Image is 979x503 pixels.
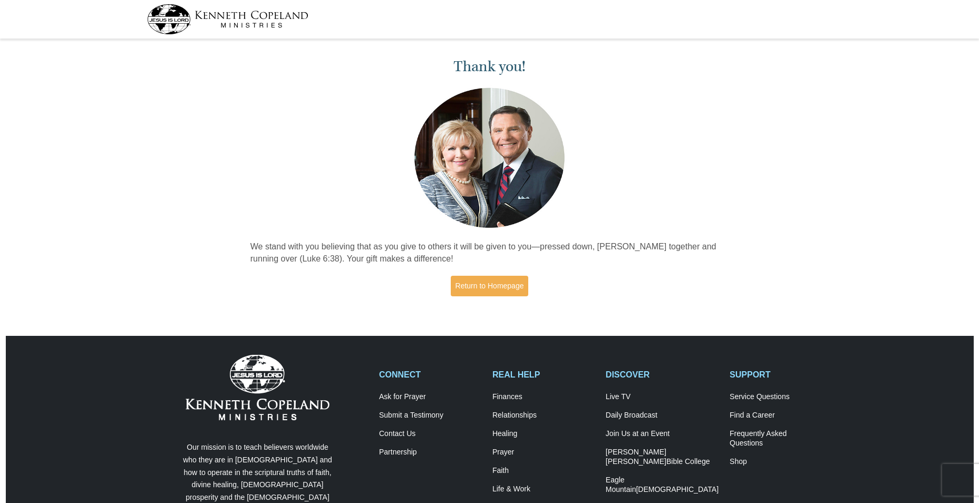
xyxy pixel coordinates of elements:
h1: Thank you! [250,58,729,75]
span: [DEMOGRAPHIC_DATA] [636,485,719,494]
a: Submit a Testimony [379,411,481,420]
a: Relationships [492,411,595,420]
a: Eagle Mountain[DEMOGRAPHIC_DATA] [606,476,719,495]
h2: REAL HELP [492,370,595,380]
a: Live TV [606,392,719,402]
a: Join Us at an Event [606,429,719,439]
h2: CONNECT [379,370,481,380]
a: Return to Homepage [451,276,529,296]
a: Contact Us [379,429,481,439]
a: Find a Career [730,411,832,420]
a: [PERSON_NAME] [PERSON_NAME]Bible College [606,448,719,467]
p: We stand with you believing that as you give to others it will be given to you—pressed down, [PER... [250,241,729,265]
a: Service Questions [730,392,832,402]
img: kcm-header-logo.svg [147,4,308,34]
span: Bible College [666,457,710,466]
h2: SUPPORT [730,370,832,380]
a: Partnership [379,448,481,457]
a: Healing [492,429,595,439]
a: Finances [492,392,595,402]
a: Ask for Prayer [379,392,481,402]
img: Kenneth and Gloria [412,85,567,230]
img: Kenneth Copeland Ministries [186,355,329,420]
a: Daily Broadcast [606,411,719,420]
a: Frequently AskedQuestions [730,429,832,448]
a: Faith [492,466,595,476]
h2: DISCOVER [606,370,719,380]
a: Shop [730,457,832,467]
a: Prayer [492,448,595,457]
a: Life & Work [492,485,595,494]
